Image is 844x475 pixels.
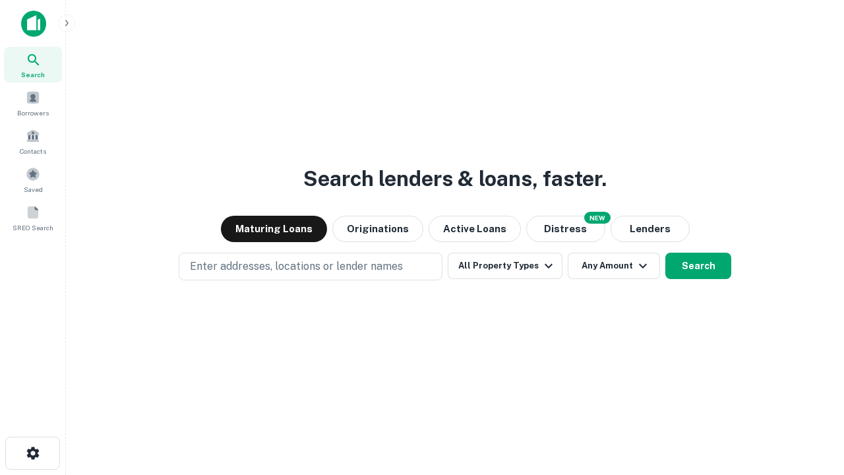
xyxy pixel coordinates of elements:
[332,216,423,242] button: Originations
[20,146,46,156] span: Contacts
[568,253,660,279] button: Any Amount
[24,184,43,195] span: Saved
[611,216,690,242] button: Lenders
[665,253,731,279] button: Search
[4,162,62,197] a: Saved
[179,253,442,280] button: Enter addresses, locations or lender names
[190,259,403,274] p: Enter addresses, locations or lender names
[21,69,45,80] span: Search
[17,108,49,118] span: Borrowers
[221,216,327,242] button: Maturing Loans
[4,85,62,121] a: Borrowers
[4,47,62,82] a: Search
[21,11,46,37] img: capitalize-icon.png
[778,369,844,433] iframe: Chat Widget
[584,212,611,224] div: NEW
[4,123,62,159] a: Contacts
[13,222,53,233] span: SREO Search
[4,200,62,236] a: SREO Search
[303,163,607,195] h3: Search lenders & loans, faster.
[526,216,605,242] button: Search distressed loans with lien and other non-mortgage details.
[429,216,521,242] button: Active Loans
[448,253,562,279] button: All Property Types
